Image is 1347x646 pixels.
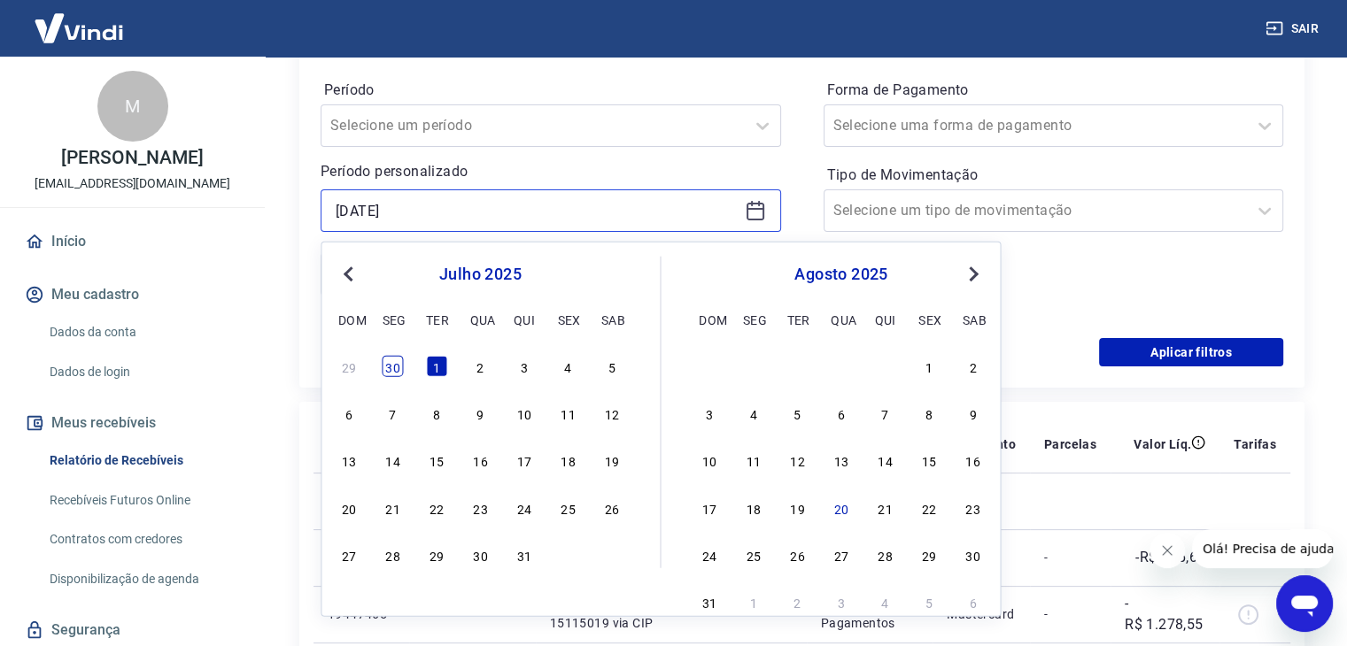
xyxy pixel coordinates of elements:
button: Aplicar filtros [1099,338,1283,366]
div: M [97,71,168,142]
div: Choose terça-feira, 19 de agosto de 2025 [786,496,808,518]
div: Choose segunda-feira, 21 de julho de 2025 [383,496,404,518]
div: Choose quinta-feira, 10 de julho de 2025 [514,403,535,424]
div: Choose segunda-feira, 1 de setembro de 2025 [743,591,764,612]
div: Choose terça-feira, 1 de julho de 2025 [426,356,447,377]
button: Sair [1262,12,1326,45]
a: Dados de login [43,354,244,390]
a: Dados da conta [43,314,244,350]
div: qui [514,308,535,329]
div: Choose domingo, 27 de julho de 2025 [699,356,720,377]
p: -R$ 416,63 [1135,547,1205,568]
p: -R$ 1.278,55 [1125,593,1205,635]
div: Choose quarta-feira, 16 de julho de 2025 [469,450,491,471]
a: Contratos com credores [43,521,244,558]
p: [PERSON_NAME] [61,149,203,167]
a: Início [21,222,244,261]
div: ter [786,308,808,329]
div: qua [469,308,491,329]
div: Choose quinta-feira, 17 de julho de 2025 [514,450,535,471]
div: Choose sexta-feira, 5 de setembro de 2025 [918,591,940,612]
div: Choose segunda-feira, 25 de agosto de 2025 [743,544,764,565]
div: Choose terça-feira, 22 de julho de 2025 [426,496,447,518]
p: Tarifas [1234,435,1276,453]
label: Tipo de Movimentação [827,165,1281,186]
p: - [1044,605,1096,623]
iframe: Fechar mensagem [1150,533,1185,568]
div: dom [699,308,720,329]
div: Choose domingo, 17 de agosto de 2025 [699,496,720,518]
div: Choose sábado, 26 de julho de 2025 [601,496,623,518]
button: Next Month [963,264,984,285]
div: Choose segunda-feira, 14 de julho de 2025 [383,450,404,471]
div: Choose segunda-feira, 30 de junho de 2025 [383,356,404,377]
p: Parcelas [1044,435,1096,453]
div: month 2025-07 [336,353,624,567]
div: Choose terça-feira, 12 de agosto de 2025 [786,450,808,471]
div: Choose domingo, 3 de agosto de 2025 [699,403,720,424]
div: sex [557,308,578,329]
div: Choose domingo, 6 de julho de 2025 [338,403,360,424]
div: julho 2025 [336,264,624,285]
div: Choose quarta-feira, 27 de agosto de 2025 [831,544,852,565]
div: Choose segunda-feira, 18 de agosto de 2025 [743,496,764,518]
div: Choose sábado, 30 de agosto de 2025 [963,544,984,565]
div: Choose quinta-feira, 14 de agosto de 2025 [875,450,896,471]
div: Choose sexta-feira, 22 de agosto de 2025 [918,496,940,518]
div: Choose domingo, 10 de agosto de 2025 [699,450,720,471]
div: qui [875,308,896,329]
div: sab [963,308,984,329]
div: Choose sexta-feira, 4 de julho de 2025 [557,356,578,377]
div: Choose sábado, 2 de agosto de 2025 [963,356,984,377]
div: Choose sexta-feira, 1 de agosto de 2025 [557,544,578,565]
div: Choose segunda-feira, 11 de agosto de 2025 [743,450,764,471]
div: Choose sexta-feira, 11 de julho de 2025 [557,403,578,424]
div: Choose sábado, 23 de agosto de 2025 [963,496,984,518]
div: Choose terça-feira, 26 de agosto de 2025 [786,544,808,565]
div: seg [383,308,404,329]
div: Choose quarta-feira, 20 de agosto de 2025 [831,496,852,518]
div: Choose sexta-feira, 25 de julho de 2025 [557,496,578,518]
div: Choose segunda-feira, 28 de julho de 2025 [383,544,404,565]
iframe: Mensagem da empresa [1192,529,1333,568]
div: Choose quinta-feira, 3 de julho de 2025 [514,356,535,377]
p: Valor Líq. [1134,435,1191,453]
div: Choose terça-feira, 8 de julho de 2025 [426,403,447,424]
div: Choose sábado, 19 de julho de 2025 [601,450,623,471]
div: Choose quarta-feira, 9 de julho de 2025 [469,403,491,424]
a: Recebíveis Futuros Online [43,482,244,519]
div: sab [601,308,623,329]
div: Choose domingo, 13 de julho de 2025 [338,450,360,471]
div: sex [918,308,940,329]
div: Choose sábado, 2 de agosto de 2025 [601,544,623,565]
div: Choose domingo, 20 de julho de 2025 [338,496,360,518]
div: Choose terça-feira, 2 de setembro de 2025 [786,591,808,612]
div: Choose quarta-feira, 6 de agosto de 2025 [831,403,852,424]
a: Relatório de Recebíveis [43,442,244,479]
div: Choose sábado, 16 de agosto de 2025 [963,450,984,471]
div: qua [831,308,852,329]
div: Choose quarta-feira, 30 de julho de 2025 [831,356,852,377]
div: Choose sexta-feira, 8 de agosto de 2025 [918,403,940,424]
div: Choose quinta-feira, 21 de agosto de 2025 [875,496,896,518]
div: Choose segunda-feira, 7 de julho de 2025 [383,403,404,424]
p: Período personalizado [321,161,781,182]
iframe: Botão para abrir a janela de mensagens [1276,575,1333,632]
div: Choose domingo, 24 de agosto de 2025 [699,544,720,565]
div: Choose domingo, 29 de junho de 2025 [338,356,360,377]
div: Choose segunda-feira, 28 de julho de 2025 [743,356,764,377]
div: Choose quinta-feira, 24 de julho de 2025 [514,496,535,518]
div: Choose terça-feira, 15 de julho de 2025 [426,450,447,471]
div: Choose domingo, 31 de agosto de 2025 [699,591,720,612]
div: Choose sábado, 12 de julho de 2025 [601,403,623,424]
a: Disponibilização de agenda [43,561,244,597]
div: Choose quarta-feira, 3 de setembro de 2025 [831,591,852,612]
div: agosto 2025 [697,264,987,285]
div: Choose quinta-feira, 28 de agosto de 2025 [875,544,896,565]
div: Choose sexta-feira, 29 de agosto de 2025 [918,544,940,565]
div: Choose quinta-feira, 31 de julho de 2025 [875,356,896,377]
label: Forma de Pagamento [827,80,1281,101]
div: Choose sexta-feira, 1 de agosto de 2025 [918,356,940,377]
div: dom [338,308,360,329]
div: seg [743,308,764,329]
